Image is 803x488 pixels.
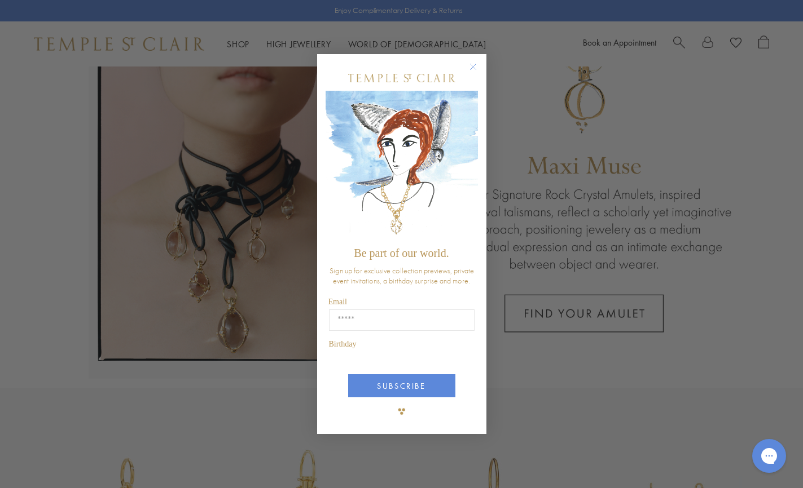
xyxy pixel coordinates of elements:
button: SUBSCRIBE [348,374,455,397]
span: Sign up for exclusive collection previews, private event invitations, a birthday surprise and more. [330,265,474,286]
img: Temple St. Clair [348,74,455,82]
button: Close dialog [472,65,486,79]
img: c4a9eb12-d91a-4d4a-8ee0-386386f4f338.jpeg [326,91,478,241]
span: Birthday [329,340,357,348]
span: Be part of our world. [354,247,449,259]
img: TSC [390,400,413,423]
iframe: Gorgias live chat messenger [747,435,792,477]
span: Email [328,298,347,306]
input: Email [329,309,475,331]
